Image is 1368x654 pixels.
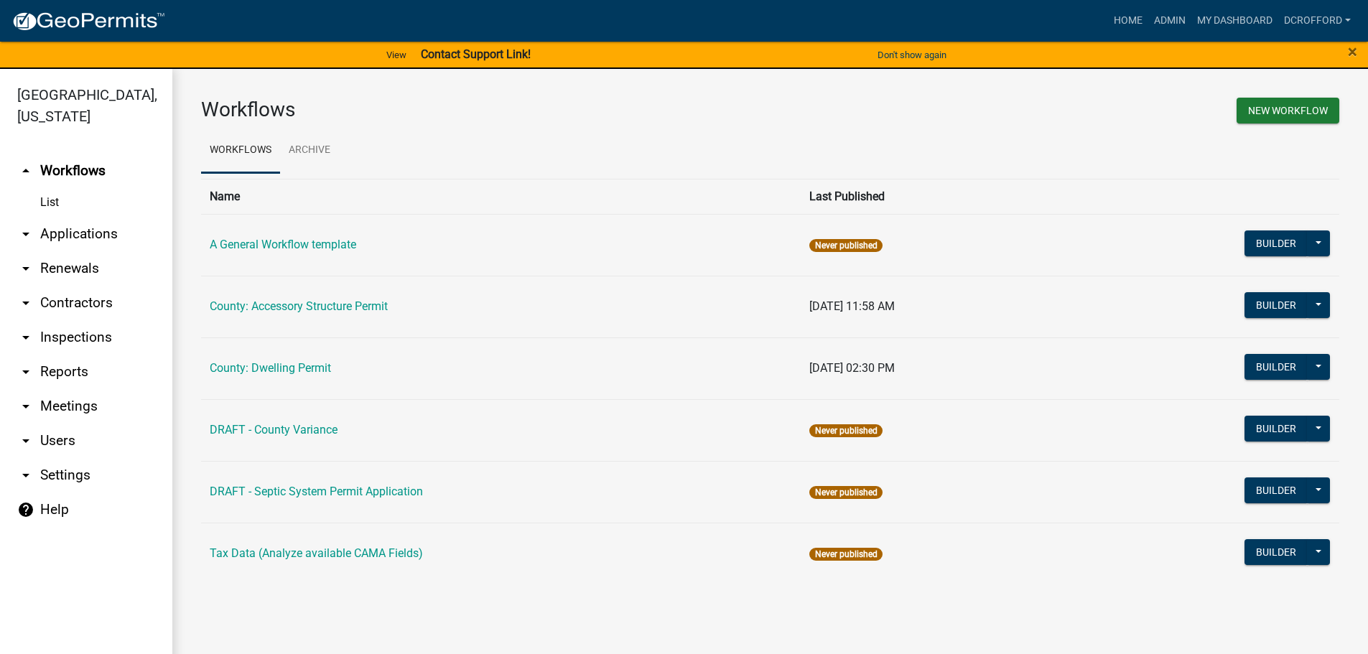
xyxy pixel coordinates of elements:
[1244,354,1308,380] button: Builder
[17,432,34,449] i: arrow_drop_down
[17,467,34,484] i: arrow_drop_down
[210,299,388,313] a: County: Accessory Structure Permit
[17,363,34,380] i: arrow_drop_down
[1348,42,1357,62] span: ×
[801,179,1068,214] th: Last Published
[210,238,356,251] a: A General Workflow template
[1244,477,1308,503] button: Builder
[201,98,760,122] h3: Workflows
[17,260,34,277] i: arrow_drop_down
[1278,7,1357,34] a: dcrofford
[809,299,895,313] span: [DATE] 11:58 AM
[210,361,331,375] a: County: Dwelling Permit
[809,361,895,375] span: [DATE] 02:30 PM
[210,546,423,560] a: Tax Data (Analyze available CAMA Fields)
[210,485,423,498] a: DRAFT - Septic System Permit Application
[210,423,338,436] a: DRAFT - County Variance
[17,294,34,312] i: arrow_drop_down
[1148,7,1191,34] a: Admin
[809,424,882,437] span: Never published
[17,329,34,346] i: arrow_drop_down
[17,501,34,518] i: help
[1244,230,1308,256] button: Builder
[280,128,339,174] a: Archive
[1237,98,1339,123] button: New Workflow
[872,43,952,67] button: Don't show again
[421,47,531,61] strong: Contact Support Link!
[17,225,34,243] i: arrow_drop_down
[809,239,882,252] span: Never published
[1191,7,1278,34] a: My Dashboard
[381,43,412,67] a: View
[17,162,34,179] i: arrow_drop_up
[1244,292,1308,318] button: Builder
[809,548,882,561] span: Never published
[1348,43,1357,60] button: Close
[1108,7,1148,34] a: Home
[17,398,34,415] i: arrow_drop_down
[1244,539,1308,565] button: Builder
[201,179,801,214] th: Name
[1244,416,1308,442] button: Builder
[809,486,882,499] span: Never published
[201,128,280,174] a: Workflows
